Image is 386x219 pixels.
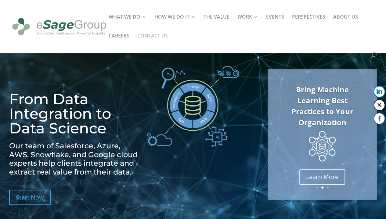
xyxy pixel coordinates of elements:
h2: Our team of Salesforce, Azure, AWS, Snowflake, and Google cloud experts help clients integrate an... [9,142,140,180]
h1: From Data Integration to Data Science [9,92,140,139]
a: WHAT WE DO [109,15,146,34]
a: WORK [237,15,258,34]
a: Bring Machine Learning Best Practices to Your Organization [291,84,353,127]
a: 2 [321,186,323,189]
button: Facebook Share [373,113,385,124]
a: ABOUT US [333,15,358,34]
a: Start Now [9,190,51,205]
button: LinkedIn Share [373,86,385,97]
a: HOW WE DO IT [154,15,196,34]
a: Learn More [299,169,345,185]
img: eSage Group [10,13,108,40]
button: Twitter Share [373,99,385,111]
a: CONTACT US [137,34,168,52]
a: THE VALUE [204,15,229,34]
a: EVENTS [266,15,284,34]
a: PERSPECTIVES [292,15,325,34]
a: 3 [326,186,329,189]
a: 1 [316,186,318,189]
a: CAREERS [109,34,129,52]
